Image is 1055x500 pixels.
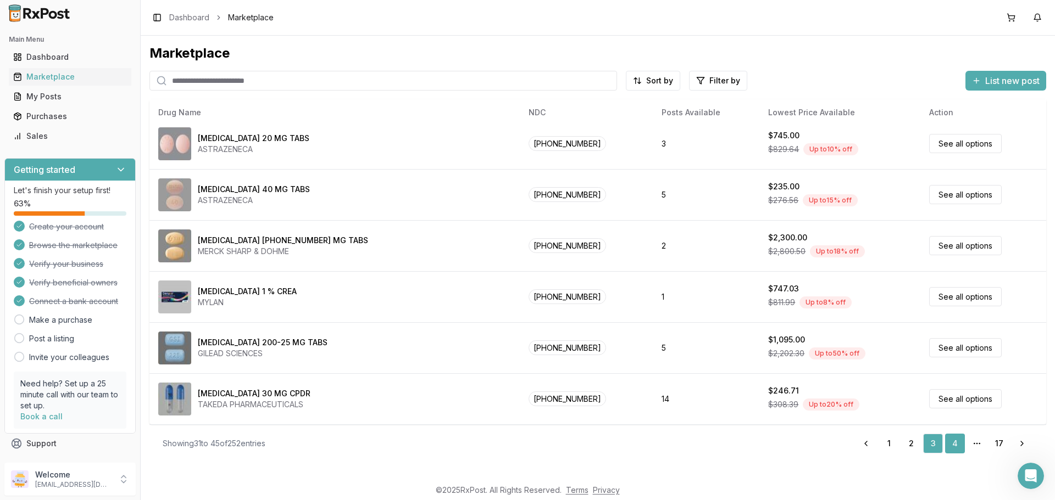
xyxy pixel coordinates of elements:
[20,378,120,411] p: Need help? Set up a 25 minute call with our team to set up.
[768,297,795,308] span: $811.99
[14,163,75,176] h3: Getting started
[929,134,1002,153] a: See all options
[4,453,136,473] button: Feedback
[9,35,131,44] h2: Main Menu
[169,12,274,23] nav: breadcrumb
[799,296,852,308] div: Up to 8 % off
[768,130,799,141] div: $745.00
[158,383,191,415] img: Dexilant 30 MG CPDR
[529,238,606,253] span: [PHONE_NUMBER]
[626,71,680,91] button: Sort by
[35,480,112,489] p: [EMAIL_ADDRESS][DOMAIN_NAME]
[14,198,31,209] span: 63 %
[29,277,118,288] span: Verify beneficial owners
[689,71,747,91] button: Filter by
[810,245,865,257] div: Up to 18 % off
[653,322,759,373] td: 5
[9,67,131,87] a: Marketplace
[768,181,799,192] div: $235.00
[768,334,805,345] div: $1,095.00
[529,187,606,202] span: [PHONE_NUMBER]
[4,68,136,86] button: Marketplace
[768,348,804,359] span: $2,202.30
[653,373,759,424] td: 14
[11,470,29,488] img: User avatar
[158,127,191,160] img: Crestor 20 MG TABS
[855,434,1033,453] nav: pagination
[709,75,740,86] span: Filter by
[768,385,799,396] div: $246.71
[158,332,191,364] img: Descovy 200-25 MG TABS
[29,221,104,232] span: Create your account
[149,44,1046,62] div: Marketplace
[13,71,127,82] div: Marketplace
[198,133,309,144] div: [MEDICAL_DATA] 20 MG TABS
[13,111,127,122] div: Purchases
[759,99,920,126] th: Lowest Price Available
[529,289,606,304] span: [PHONE_NUMBER]
[9,47,131,67] a: Dashboard
[929,389,1002,408] a: See all options
[35,469,112,480] p: Welcome
[198,195,310,206] div: ASTRAZENECA
[901,434,921,453] a: 2
[29,314,92,325] a: Make a purchase
[158,178,191,211] img: Crestor 40 MG TABS
[4,127,136,145] button: Sales
[929,236,1002,255] a: See all options
[169,12,209,23] a: Dashboard
[768,399,798,410] span: $308.39
[768,246,806,257] span: $2,800.50
[768,232,807,243] div: $2,300.00
[4,434,136,453] button: Support
[929,185,1002,204] a: See all options
[965,76,1046,87] a: List new post
[9,87,131,106] a: My Posts
[198,297,297,308] div: MYLAN
[198,388,310,399] div: [MEDICAL_DATA] 30 MG CPDR
[13,91,127,102] div: My Posts
[945,434,965,453] a: 4
[855,434,877,453] a: Go to previous page
[9,126,131,146] a: Sales
[529,340,606,355] span: [PHONE_NUMBER]
[923,434,943,453] a: 3
[198,184,310,195] div: [MEDICAL_DATA] 40 MG TABS
[529,136,606,151] span: [PHONE_NUMBER]
[920,99,1046,126] th: Action
[29,352,109,363] a: Invite your colleagues
[198,144,309,155] div: ASTRAZENECA
[158,280,191,313] img: Denavir 1 % CREA
[163,438,265,449] div: Showing 31 to 45 of 252 entries
[803,143,858,155] div: Up to 10 % off
[929,338,1002,357] a: See all options
[768,195,798,206] span: $276.56
[646,75,673,86] span: Sort by
[803,398,859,411] div: Up to 20 % off
[1011,434,1033,453] a: Go to next page
[653,118,759,169] td: 3
[13,131,127,142] div: Sales
[198,286,297,297] div: [MEDICAL_DATA] 1 % CREA
[14,185,126,196] p: Let's finish your setup first!
[4,4,75,22] img: RxPost Logo
[198,337,327,348] div: [MEDICAL_DATA] 200-25 MG TABS
[879,434,899,453] a: 1
[653,271,759,322] td: 1
[29,333,74,344] a: Post a listing
[29,259,103,269] span: Verify your business
[198,246,368,257] div: MERCK SHARP & DOHME
[593,485,620,495] a: Privacy
[768,283,799,294] div: $747.03
[803,194,858,206] div: Up to 15 % off
[529,391,606,406] span: [PHONE_NUMBER]
[965,71,1046,91] button: List new post
[20,412,63,421] a: Book a call
[653,169,759,220] td: 5
[158,229,191,262] img: Delstrigo 100-300-300 MG TABS
[4,88,136,105] button: My Posts
[520,99,653,126] th: NDC
[198,399,310,410] div: TAKEDA PHARMACEUTICALS
[4,48,136,66] button: Dashboard
[566,485,588,495] a: Terms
